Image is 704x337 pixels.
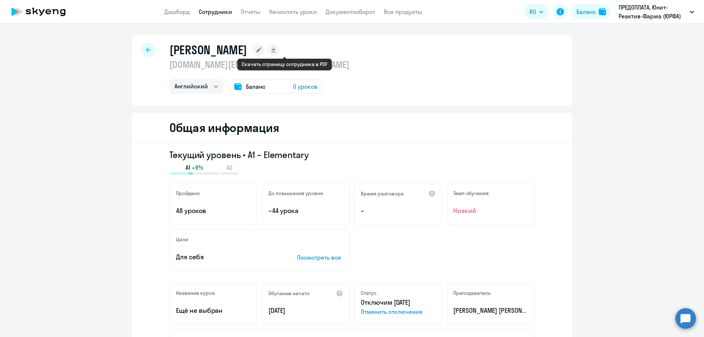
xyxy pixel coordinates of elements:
[453,306,528,315] p: [PERSON_NAME] [PERSON_NAME]
[297,253,343,262] p: Посмотреть все
[361,206,436,216] p: –
[619,3,687,21] p: ПРЕДОПЛАТА, Юнит-Реактив-Фарма (ЮРФА)
[268,306,343,315] p: [DATE]
[384,8,422,15] a: Все продукты
[529,7,536,16] span: RU
[176,236,188,243] h5: Цели
[242,61,327,67] div: Скачать страницу сотрудника в PDF
[192,164,203,172] span: +9%
[453,206,528,216] span: Низкий
[453,290,491,296] h5: Преподаватель
[615,3,698,21] button: ПРЕДОПЛАТА, Юнит-Реактив-Фарма (ЮРФА)
[169,59,349,70] p: [DOMAIN_NAME][EMAIL_ADDRESS][DOMAIN_NAME]
[361,290,377,296] h5: Статус
[227,164,232,172] span: A2
[176,206,251,216] p: 48 уроков
[176,290,215,296] h5: Название курса
[268,190,323,197] h5: До повышения уровня
[176,306,251,315] p: Ещё не выбран
[164,8,190,15] a: Дашборд
[186,164,190,172] span: A1
[361,307,436,316] span: Отменить отключение
[241,8,260,15] a: Отчеты
[453,190,489,197] h5: Темп обучения
[326,8,375,15] a: Документооборот
[269,8,317,15] a: Начислить уроки
[268,290,309,297] h5: Обучение начато
[246,82,265,91] span: Баланс
[176,190,200,197] h5: Пройдено
[199,8,232,15] a: Сотрудники
[361,190,404,197] h5: Время разговора
[169,43,247,57] h1: [PERSON_NAME]
[361,298,410,307] span: Отключим [DATE]
[169,149,535,161] h3: Текущий уровень • A1 – Elementary
[169,120,279,135] h2: Общая информация
[572,4,610,19] button: Балансbalance
[524,4,549,19] button: RU
[268,206,343,216] p: ~44 урока
[293,82,318,91] span: 0 уроков
[576,7,596,16] div: Баланс
[176,252,274,262] p: Для себя
[599,8,606,15] img: balance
